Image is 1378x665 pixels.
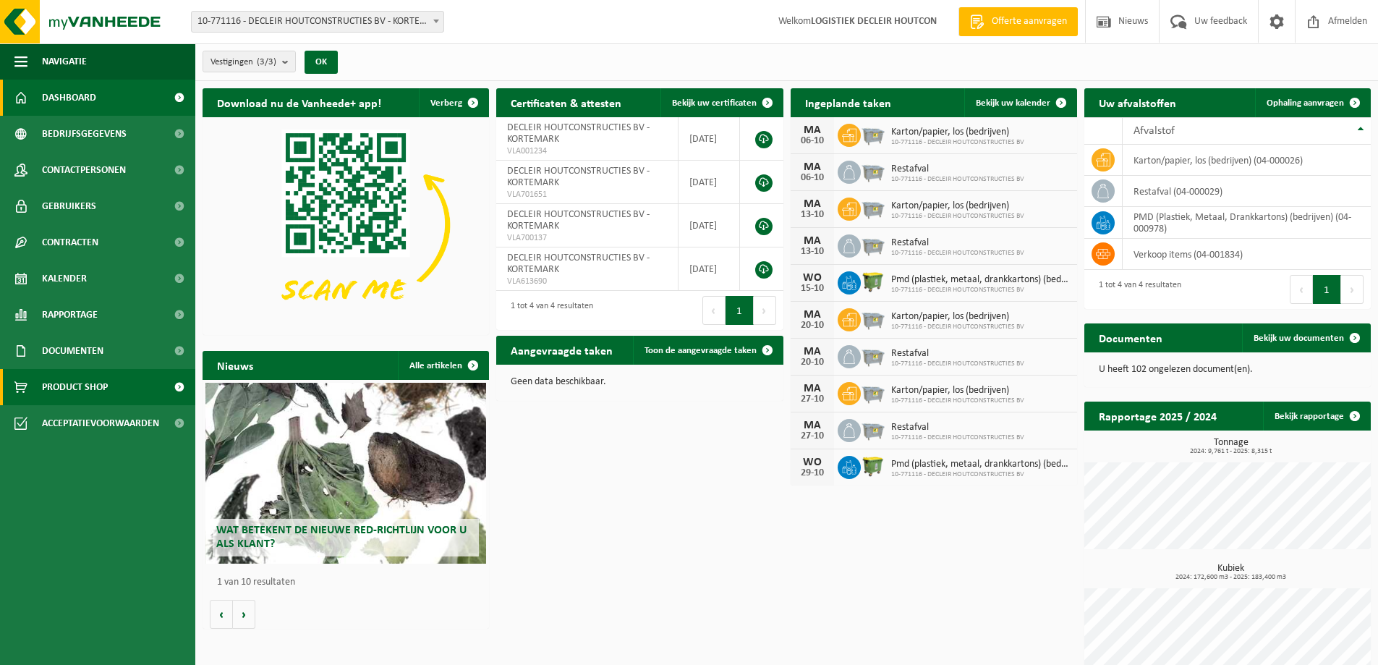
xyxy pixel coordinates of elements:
span: Bekijk uw documenten [1254,334,1344,343]
p: Geen data beschikbaar. [511,377,768,387]
span: Toon de aangevraagde taken [645,346,757,355]
count: (3/3) [257,57,276,67]
a: Bekijk rapportage [1263,402,1369,431]
span: Verberg [430,98,462,108]
span: Contracten [42,224,98,261]
h2: Certificaten & attesten [496,88,636,117]
strong: LOGISTIEK DECLEIR HOUTCON [811,16,937,27]
div: WO [798,457,827,468]
div: MA [798,383,827,394]
span: 10-771116 - DECLEIR HOUTCONSTRUCTIES BV [891,323,1024,331]
span: Wat betekent de nieuwe RED-richtlijn voor u als klant? [216,525,467,550]
span: Afvalstof [1134,125,1175,137]
div: 27-10 [798,394,827,404]
button: Vestigingen(3/3) [203,51,296,72]
div: 1 tot 4 van 4 resultaten [1092,274,1181,305]
span: 10-771116 - DECLEIR HOUTCONSTRUCTIES BV - KORTEMARK [191,11,444,33]
h2: Download nu de Vanheede+ app! [203,88,396,117]
span: Contactpersonen [42,152,126,188]
button: OK [305,51,338,74]
div: MA [798,161,827,173]
td: [DATE] [679,161,741,204]
td: verkoop items (04-001834) [1123,239,1371,270]
div: MA [798,124,827,136]
span: 10-771116 - DECLEIR HOUTCONSTRUCTIES BV [891,433,1024,442]
h3: Kubiek [1092,564,1371,581]
span: VLA700137 [507,232,667,244]
td: restafval (04-000029) [1123,176,1371,207]
img: WB-1100-HPE-GN-50 [861,269,885,294]
div: WO [798,272,827,284]
span: Documenten [42,333,103,369]
p: 1 van 10 resultaten [217,577,482,588]
h2: Ingeplande taken [791,88,906,117]
h2: Nieuws [203,351,268,379]
button: 1 [726,296,754,325]
span: 2024: 172,600 m3 - 2025: 183,400 m3 [1092,574,1371,581]
span: Pmd (plastiek, metaal, drankkartons) (bedrijven) [891,459,1070,470]
span: Restafval [891,164,1024,175]
span: 10-771116 - DECLEIR HOUTCONSTRUCTIES BV [891,175,1024,184]
span: 10-771116 - DECLEIR HOUTCONSTRUCTIES BV [891,360,1024,368]
img: WB-2500-GAL-GY-01 [861,306,885,331]
span: Vestigingen [210,51,276,73]
span: Karton/papier, los (bedrijven) [891,385,1024,397]
span: 10-771116 - DECLEIR HOUTCONSTRUCTIES BV [891,212,1024,221]
h2: Documenten [1084,323,1177,352]
td: [DATE] [679,117,741,161]
h2: Aangevraagde taken [496,336,627,364]
button: Next [1341,275,1364,304]
img: WB-2500-GAL-GY-01 [861,195,885,220]
td: [DATE] [679,204,741,247]
div: 06-10 [798,136,827,146]
div: 15-10 [798,284,827,294]
span: VLA001234 [507,145,667,157]
div: MA [798,198,827,210]
span: DECLEIR HOUTCONSTRUCTIES BV - KORTEMARK [507,209,650,232]
span: DECLEIR HOUTCONSTRUCTIES BV - KORTEMARK [507,122,650,145]
td: PMD (Plastiek, Metaal, Drankkartons) (bedrijven) (04-000978) [1123,207,1371,239]
span: Restafval [891,237,1024,249]
a: Offerte aanvragen [958,7,1078,36]
a: Bekijk uw certificaten [660,88,782,117]
span: 10-771116 - DECLEIR HOUTCONSTRUCTIES BV [891,249,1024,258]
span: Restafval [891,348,1024,360]
span: Karton/papier, los (bedrijven) [891,200,1024,212]
button: 1 [1313,275,1341,304]
td: karton/papier, los (bedrijven) (04-000026) [1123,145,1371,176]
img: WB-2500-GAL-GY-01 [861,417,885,441]
span: Rapportage [42,297,98,333]
div: 20-10 [798,357,827,368]
span: Kalender [42,261,87,297]
span: Gebruikers [42,188,96,224]
span: DECLEIR HOUTCONSTRUCTIES BV - KORTEMARK [507,253,650,275]
span: Ophaling aanvragen [1267,98,1344,108]
span: 10-771116 - DECLEIR HOUTCONSTRUCTIES BV [891,397,1024,405]
span: 10-771116 - DECLEIR HOUTCONSTRUCTIES BV - KORTEMARK [192,12,443,32]
span: DECLEIR HOUTCONSTRUCTIES BV - KORTEMARK [507,166,650,188]
button: Previous [1290,275,1313,304]
span: 2024: 9,761 t - 2025: 8,315 t [1092,448,1371,455]
span: 10-771116 - DECLEIR HOUTCONSTRUCTIES BV [891,470,1070,479]
a: Alle artikelen [398,351,488,380]
div: 1 tot 4 van 4 resultaten [503,295,593,326]
span: 10-771116 - DECLEIR HOUTCONSTRUCTIES BV [891,138,1024,147]
div: 20-10 [798,321,827,331]
img: WB-2500-GAL-GY-01 [861,380,885,404]
div: MA [798,309,827,321]
div: 27-10 [798,431,827,441]
span: Restafval [891,422,1024,433]
img: WB-1100-HPE-GN-50 [861,454,885,478]
p: U heeft 102 ongelezen document(en). [1099,365,1356,375]
span: Bekijk uw kalender [976,98,1050,108]
span: Bedrijfsgegevens [42,116,127,152]
div: MA [798,346,827,357]
span: Karton/papier, los (bedrijven) [891,311,1024,323]
div: MA [798,235,827,247]
span: VLA613690 [507,276,667,287]
img: WB-2500-GAL-GY-01 [861,158,885,183]
a: Ophaling aanvragen [1255,88,1369,117]
span: Product Shop [42,369,108,405]
span: Karton/papier, los (bedrijven) [891,127,1024,138]
button: Next [754,296,776,325]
